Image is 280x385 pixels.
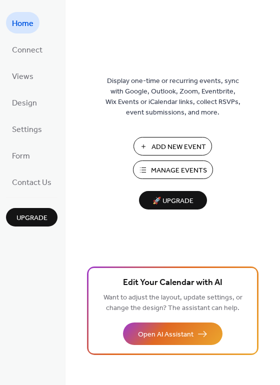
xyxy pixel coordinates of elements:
[133,160,213,179] button: Manage Events
[6,118,48,139] a: Settings
[151,165,207,176] span: Manage Events
[6,208,57,226] button: Upgrade
[12,95,37,111] span: Design
[16,213,47,223] span: Upgrade
[6,144,36,166] a: Form
[138,329,193,340] span: Open AI Assistant
[105,76,240,118] span: Display one-time or recurring events, sync with Google, Outlook, Zoom, Eventbrite, Wix Events or ...
[6,171,57,192] a: Contact Us
[6,12,39,33] a: Home
[145,194,201,208] span: 🚀 Upgrade
[6,91,43,113] a: Design
[151,142,206,152] span: Add New Event
[6,65,39,86] a: Views
[123,322,222,345] button: Open AI Assistant
[123,276,222,290] span: Edit Your Calendar with AI
[6,38,48,60] a: Connect
[12,148,30,164] span: Form
[12,16,33,31] span: Home
[133,137,212,155] button: Add New Event
[12,175,51,190] span: Contact Us
[12,42,42,58] span: Connect
[139,191,207,209] button: 🚀 Upgrade
[12,69,33,84] span: Views
[12,122,42,137] span: Settings
[103,291,242,315] span: Want to adjust the layout, update settings, or change the design? The assistant can help.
